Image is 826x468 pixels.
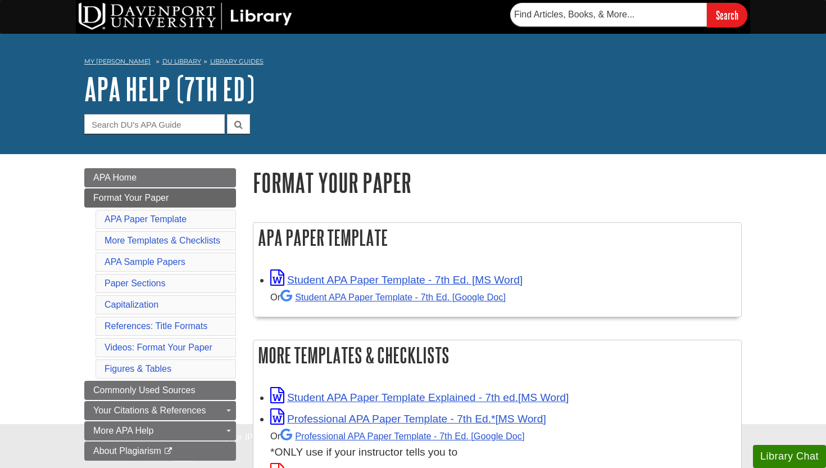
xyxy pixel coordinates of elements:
[105,278,166,288] a: Paper Sections
[280,431,524,441] a: Professional APA Paper Template - 7th Ed.
[253,168,742,197] h1: Format Your Paper
[270,391,569,403] a: Link opens in new window
[84,381,236,400] a: Commonly Used Sources
[93,406,206,415] span: Your Citations & References
[253,223,741,253] h2: APA Paper Template
[84,168,236,187] a: APA Home
[105,214,187,224] a: APA Paper Template
[105,236,220,245] a: More Templates & Checklists
[280,292,506,302] a: Student APA Paper Template - 7th Ed. [Google Doc]
[93,446,161,456] span: About Plagiarism
[105,300,158,309] a: Capitalization
[84,57,151,66] a: My [PERSON_NAME]
[93,193,169,202] span: Format Your Paper
[105,343,212,352] a: Videos: Format Your Paper
[105,257,185,267] a: APA Sample Papers
[84,401,236,420] a: Your Citations & References
[270,431,524,441] small: Or
[510,3,707,26] input: Find Articles, Books, & More...
[84,168,236,461] div: Guide Page Menu
[84,54,742,72] nav: breadcrumb
[707,3,747,27] input: Search
[84,71,255,106] a: APA Help (7th Ed)
[93,426,153,435] span: More APA Help
[270,292,506,302] small: Or
[79,3,292,30] img: DU Library
[84,188,236,208] a: Format Your Paper
[84,442,236,461] a: About Plagiarism
[84,421,236,440] a: More APA Help
[253,340,741,370] h2: More Templates & Checklists
[270,413,546,425] a: Link opens in new window
[105,321,207,331] a: References: Title Formats
[210,57,264,65] a: Library Guides
[270,274,523,286] a: Link opens in new window
[93,173,137,182] span: APA Home
[93,385,195,395] span: Commonly Used Sources
[105,364,171,373] a: Figures & Tables
[84,114,225,134] input: Search DU's APA Guide
[270,427,736,461] div: *ONLY use if your instructor tells you to
[753,445,826,468] button: Library Chat
[162,57,201,65] a: DU Library
[164,448,173,455] i: This link opens in a new window
[510,3,747,27] form: Searches DU Library's articles, books, and more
